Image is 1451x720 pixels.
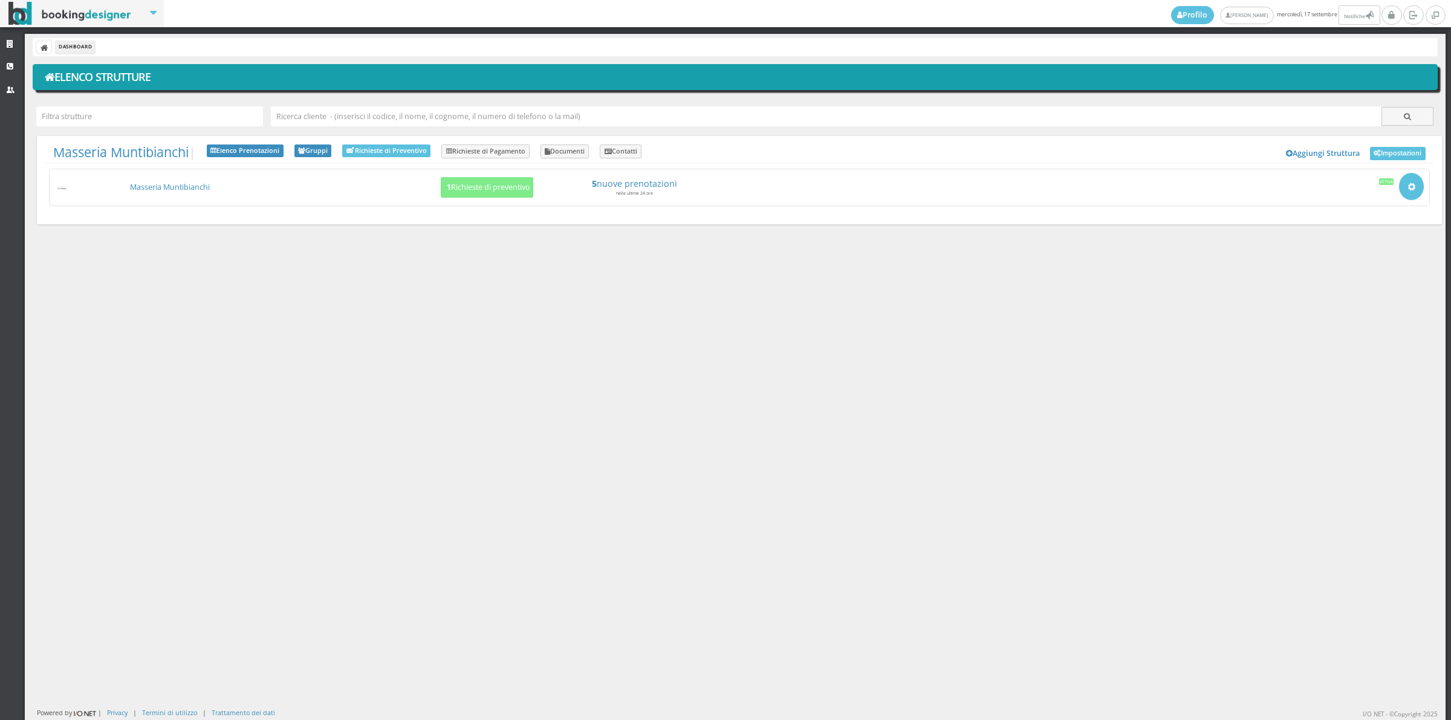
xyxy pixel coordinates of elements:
[447,182,451,192] b: 1
[142,708,197,717] a: Termini di utilizzo
[1220,7,1274,24] a: [PERSON_NAME]
[53,144,196,160] span: |
[294,144,332,158] a: Gruppi
[542,178,727,189] a: 5nuove prenotazioni
[1339,5,1380,25] button: Notifiche
[443,183,530,192] h5: Richieste di preventivo
[1171,5,1382,25] span: mercoledì, 17 settembre
[441,177,533,198] button: 1Richieste di preventivo
[133,708,137,717] div: |
[616,190,653,196] small: nelle ultime 24 ore
[342,144,430,157] a: Richieste di Preventivo
[1370,147,1426,160] a: Impostazioni
[592,178,597,189] strong: 5
[72,709,98,718] img: ionet_small_logo.png
[36,106,263,126] input: Filtra strutture
[542,178,727,189] h4: nuove prenotazioni
[107,708,128,717] a: Privacy
[37,708,102,718] div: Powered by |
[207,144,284,158] a: Elenco Prenotazioni
[41,67,1430,88] h1: Elenco Strutture
[55,184,69,191] img: 56db488bc92111ef969d06d5a9c234c7_max100.png
[1171,6,1215,24] a: Profilo
[441,144,530,159] a: Richieste di Pagamento
[271,106,1382,126] input: Ricerca cliente - (inserisci il codice, il nome, il cognome, il numero di telefono o la mail)
[56,41,95,54] li: Dashboard
[1280,144,1367,163] a: Aggiungi Struttura
[130,182,210,192] a: Masseria Muntibianchi
[203,708,206,717] div: |
[53,143,189,161] a: Masseria Muntibianchi
[540,144,589,159] a: Documenti
[1379,178,1394,184] div: Attiva
[212,708,275,717] a: Trattamento dei dati
[600,144,641,159] a: Contatti
[8,2,131,25] img: BookingDesigner.com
